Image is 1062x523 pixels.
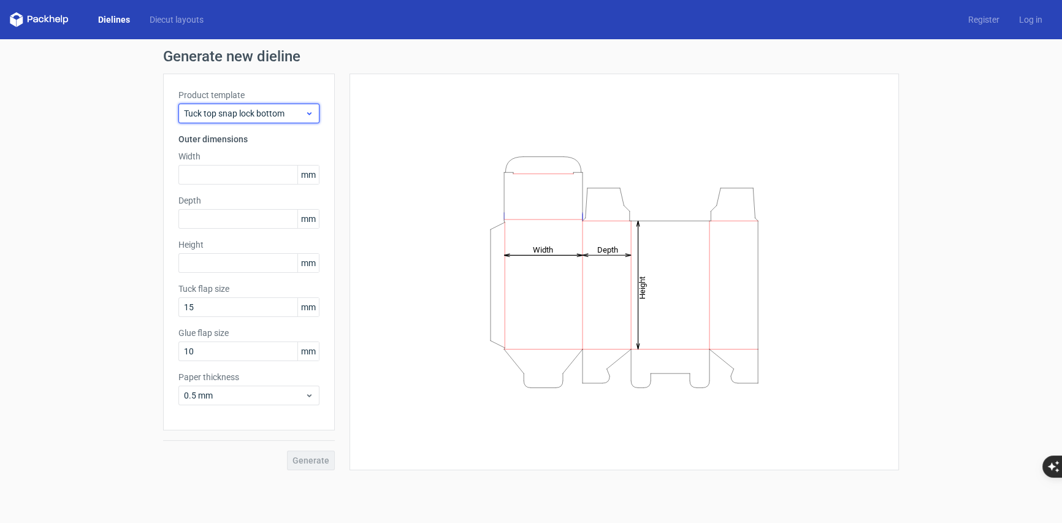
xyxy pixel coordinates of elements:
[178,239,319,251] label: Height
[178,371,319,383] label: Paper thickness
[297,342,319,361] span: mm
[533,245,553,254] tspan: Width
[178,133,319,145] h3: Outer dimensions
[178,194,319,207] label: Depth
[88,13,140,26] a: Dielines
[178,150,319,162] label: Width
[597,245,618,254] tspan: Depth
[297,298,319,316] span: mm
[297,254,319,272] span: mm
[178,327,319,339] label: Glue flap size
[184,107,305,120] span: Tuck top snap lock bottom
[958,13,1009,26] a: Register
[140,13,213,26] a: Diecut layouts
[297,166,319,184] span: mm
[178,283,319,295] label: Tuck flap size
[178,89,319,101] label: Product template
[638,276,647,299] tspan: Height
[1009,13,1052,26] a: Log in
[163,49,899,64] h1: Generate new dieline
[184,389,305,402] span: 0.5 mm
[297,210,319,228] span: mm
